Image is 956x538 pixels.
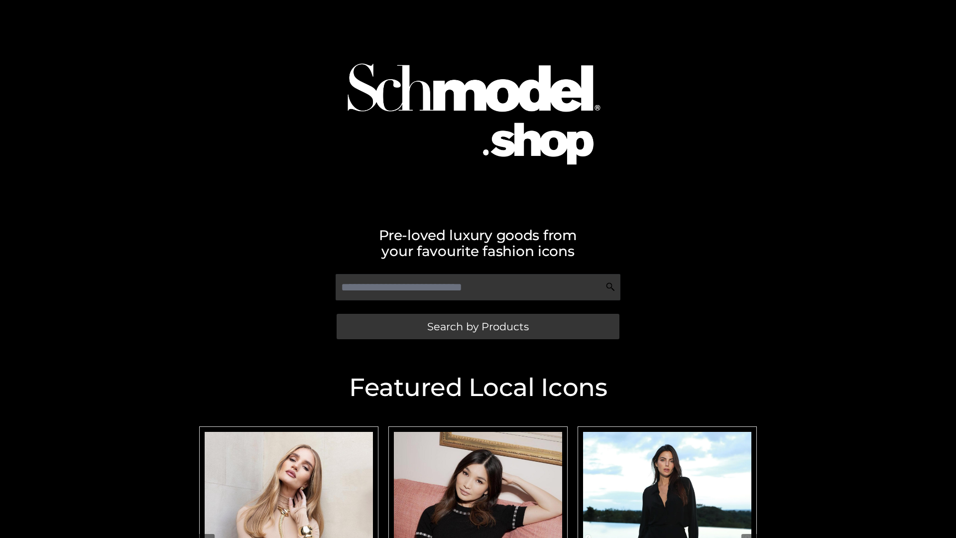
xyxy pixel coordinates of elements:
h2: Featured Local Icons​ [194,375,762,400]
span: Search by Products [427,321,529,332]
a: Search by Products [337,314,619,339]
h2: Pre-loved luxury goods from your favourite fashion icons [194,227,762,259]
img: Search Icon [605,282,615,292]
